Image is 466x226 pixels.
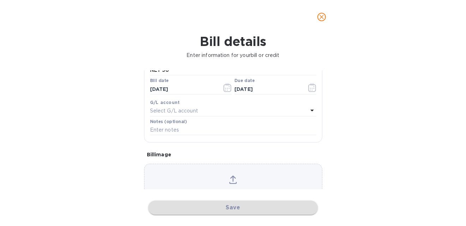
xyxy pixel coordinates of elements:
[150,100,180,105] b: G/L account
[234,84,301,94] input: Due date
[6,34,460,49] h1: Bill details
[150,67,169,73] b: NET 30
[150,84,217,94] input: Select date
[150,125,316,135] input: Enter notes
[147,151,319,158] p: Bill image
[313,8,330,25] button: close
[150,120,187,124] label: Notes (optional)
[150,107,198,115] p: Select G/L account
[150,79,169,83] label: Bill date
[6,52,460,59] p: Enter information for your bill or credit
[234,79,255,83] label: Due date
[144,188,322,203] p: Choose a bill and drag it here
